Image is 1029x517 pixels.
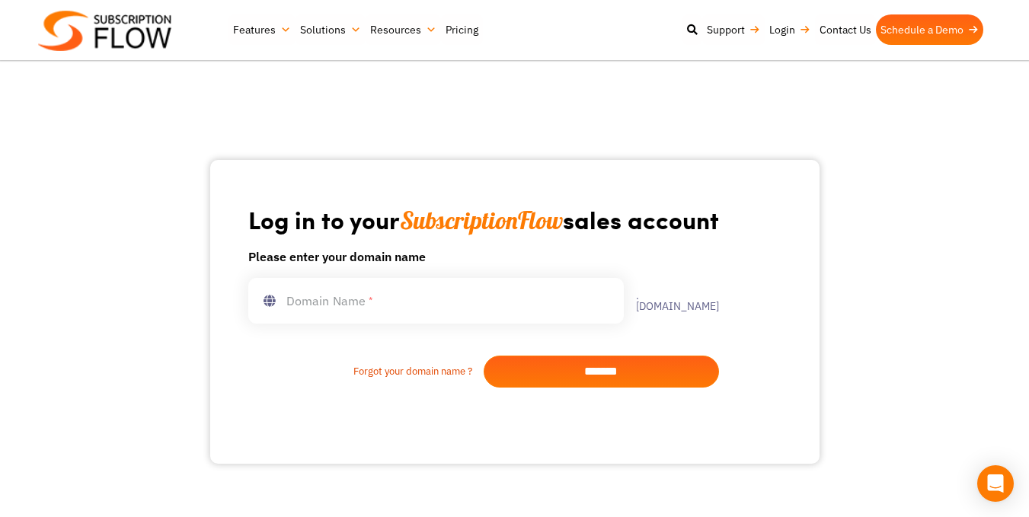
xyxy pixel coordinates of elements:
a: Login [765,14,815,45]
a: Features [228,14,296,45]
a: Solutions [296,14,366,45]
div: Open Intercom Messenger [977,465,1014,502]
h6: Please enter your domain name [248,247,719,266]
label: .[DOMAIN_NAME] [624,290,719,311]
a: Schedule a Demo [876,14,983,45]
a: Resources [366,14,441,45]
a: Forgot your domain name ? [248,364,484,379]
a: Pricing [441,14,483,45]
span: SubscriptionFlow [400,205,563,235]
a: Support [702,14,765,45]
a: Contact Us [815,14,876,45]
img: Subscriptionflow [38,11,171,51]
h1: Log in to your sales account [248,204,719,235]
